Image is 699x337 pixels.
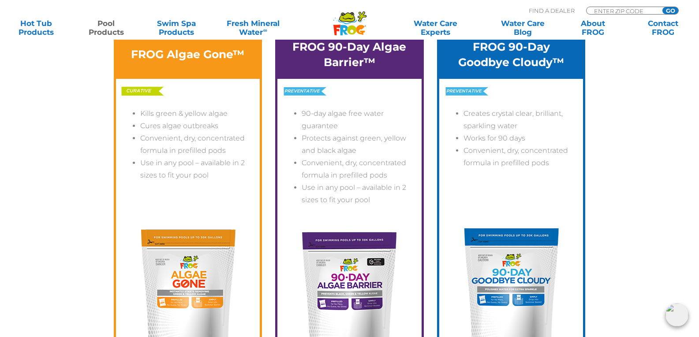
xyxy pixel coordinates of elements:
[529,7,575,15] p: Find A Dealer
[302,159,406,179] span: Convenient, dry, concentrated formula in prefilled pods
[665,304,688,326] img: openIcon
[140,109,228,118] span: Kills green & yellow algae
[446,39,577,70] h3: FROG 90-Day Goodbye Cloudy™
[263,27,267,33] sup: ∞
[277,79,344,101] img: Preventative
[464,134,525,142] span: Works for 90 days
[131,47,244,62] h3: FROG Algae Gone™
[464,109,563,130] span: Creates crystal clear, brilliant, sparkling water
[302,109,384,130] span: 90-day algae free water guarantee
[391,19,480,37] a: Water CareExperts
[565,19,620,37] a: AboutFROG
[9,19,64,37] a: Hot TubProducts
[284,39,415,70] h3: FROG 90-Day Algae Barrier™
[464,146,568,167] span: Convenient, dry, concentrated formula in prefilled pods
[635,19,690,37] a: ContactFROG
[140,134,245,155] span: Convenient, dry, concentrated formula in prefilled pods
[149,19,204,37] a: Swim SpaProducts
[302,134,406,155] span: Protects against green, yellow and black algae
[496,19,550,37] a: Water CareBlog
[116,79,182,101] img: Curative
[140,159,245,179] span: Use in any pool – available in 2 sizes to fit your pool
[662,7,678,14] input: GO
[302,183,406,204] span: Use in any pool – available in 2 sizes to fit your pool
[140,122,218,130] span: Cures algae outbreaks
[79,19,134,37] a: PoolProducts
[593,7,653,15] input: Zip Code Form
[219,19,288,37] a: Fresh MineralWater∞
[439,79,505,101] img: Preventative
